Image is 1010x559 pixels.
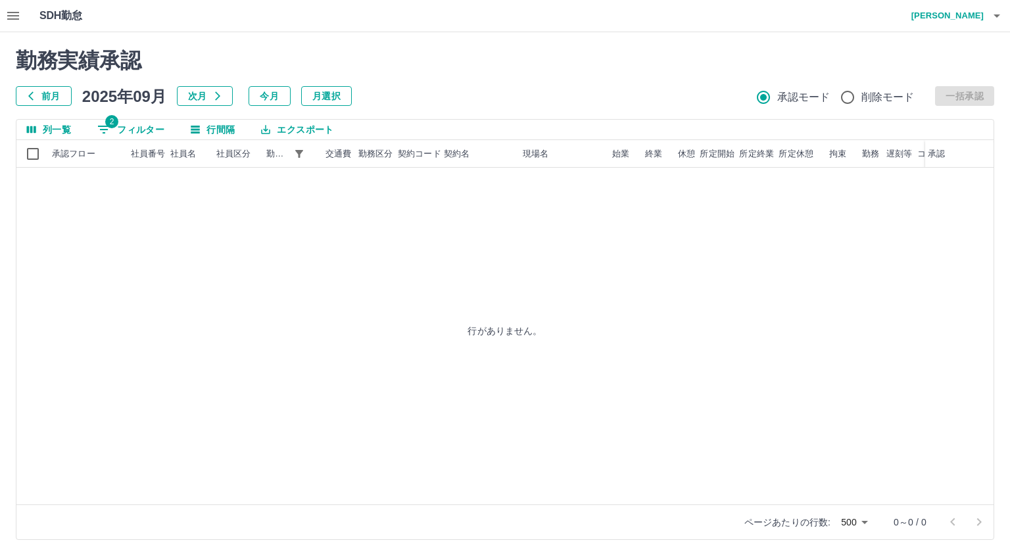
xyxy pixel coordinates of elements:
button: 次月 [177,86,233,106]
div: 交通費 [323,140,356,168]
div: 休憩 [678,140,695,168]
div: 1件のフィルターを適用中 [290,145,308,163]
div: 契約コード [398,140,441,168]
button: 月選択 [301,86,352,106]
span: 削除モード [861,89,915,105]
div: 遅刻等 [886,140,912,168]
div: 勤務 [849,140,882,168]
div: 勤務区分 [356,140,395,168]
div: 所定終業 [739,140,774,168]
div: 勤務日 [264,140,323,168]
div: 社員区分 [216,140,251,168]
div: 契約コード [395,140,441,168]
div: 社員区分 [214,140,264,168]
div: 承認 [928,140,945,168]
button: 今月 [249,86,291,106]
button: ソート [308,145,327,163]
h5: 2025年09月 [82,86,166,106]
div: 終業 [632,140,665,168]
div: 拘束 [829,140,846,168]
div: 所定終業 [737,140,777,168]
div: 交通費 [325,140,351,168]
div: 所定開始 [698,140,737,168]
div: 現場名 [520,140,599,168]
div: 契約名 [441,140,520,168]
div: 500 [836,513,873,532]
button: 行間隔 [180,120,245,139]
div: 承認フロー [49,140,128,168]
div: 社員番号 [131,140,166,168]
div: 承認フロー [52,140,95,168]
div: 社員名 [170,140,196,168]
div: 勤務日 [266,140,290,168]
button: フィルター表示 [87,120,175,139]
h2: 勤務実績承認 [16,48,994,73]
div: 行がありません。 [16,168,994,493]
button: フィルター表示 [290,145,308,163]
div: 所定開始 [700,140,734,168]
div: 遅刻等 [882,140,915,168]
p: ページあたりの行数: [744,516,830,529]
div: 契約名 [444,140,469,168]
div: 始業 [599,140,632,168]
div: コメント [917,140,952,168]
div: 社員番号 [128,140,168,168]
span: 2 [105,115,118,128]
div: 所定休憩 [777,140,816,168]
div: 始業 [612,140,629,168]
div: 勤務区分 [358,140,393,168]
button: エクスポート [251,120,344,139]
p: 0～0 / 0 [894,516,926,529]
div: 所定休憩 [779,140,813,168]
div: 承認 [925,140,994,168]
button: 列選択 [16,120,82,139]
div: 終業 [645,140,662,168]
span: 承認モード [777,89,830,105]
button: 前月 [16,86,72,106]
div: 拘束 [816,140,849,168]
div: 社員名 [168,140,214,168]
div: 現場名 [523,140,548,168]
div: 勤務 [862,140,879,168]
div: 休憩 [665,140,698,168]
